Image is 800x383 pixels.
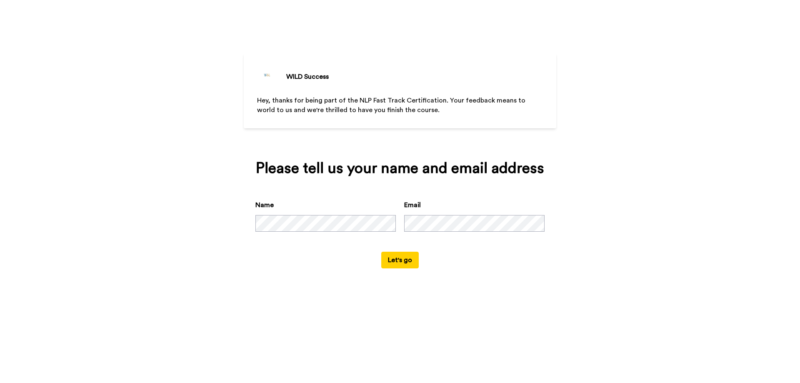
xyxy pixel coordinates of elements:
div: WILD Success [286,72,329,82]
label: Name [255,200,274,210]
label: Email [404,200,421,210]
div: Please tell us your name and email address [255,160,545,177]
button: Let's go [381,252,419,268]
span: Hey, thanks for being part of the NLP Fast Track Certification. Your feedback means to world to u... [257,97,527,113]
